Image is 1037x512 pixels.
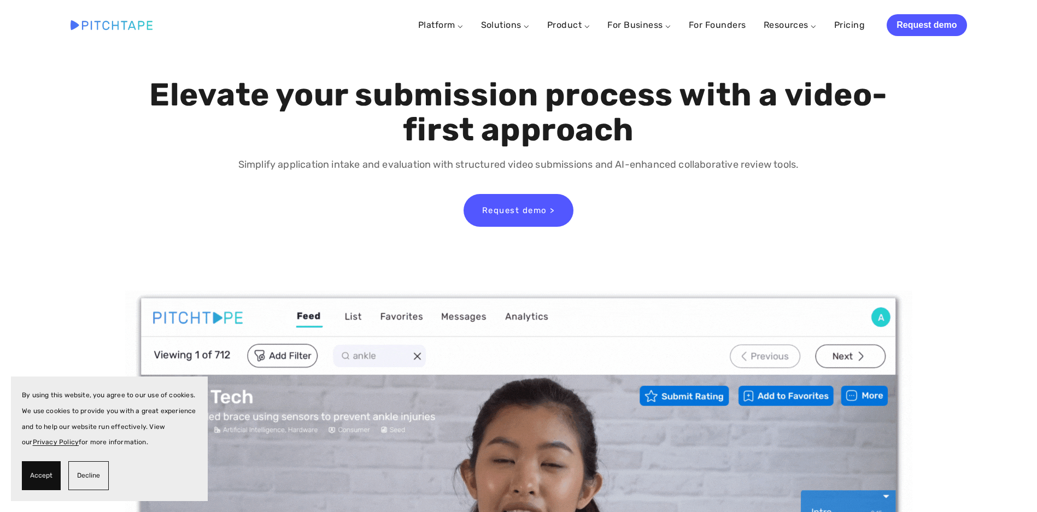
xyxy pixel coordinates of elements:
[71,20,153,30] img: Pitchtape | Video Submission Management Software
[607,20,671,30] a: For Business ⌵
[834,15,865,35] a: Pricing
[11,376,208,501] section: Cookie banner
[689,15,746,35] a: For Founders
[464,194,573,227] a: Request demo >
[418,20,464,30] a: Platform ⌵
[147,78,890,148] h1: Elevate your submission process with a video-first approach
[22,461,61,490] button: Accept
[147,157,890,173] p: Simplify application intake and evaluation with structured video submissions and AI-enhanced coll...
[30,468,52,484] span: Accept
[764,20,817,30] a: Resources ⌵
[887,14,966,36] a: Request demo
[77,468,100,484] span: Decline
[547,20,590,30] a: Product ⌵
[33,438,79,446] a: Privacy Policy
[481,20,530,30] a: Solutions ⌵
[22,387,197,450] p: By using this website, you agree to our use of cookies. We use cookies to provide you with a grea...
[68,461,109,490] button: Decline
